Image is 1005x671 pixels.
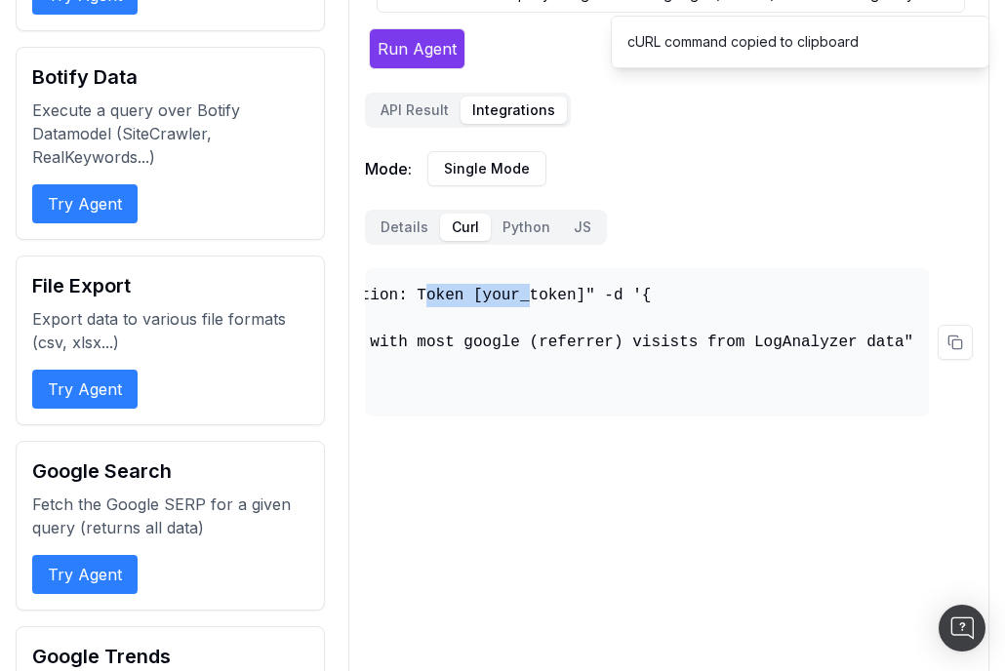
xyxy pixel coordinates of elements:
button: Run Agent [369,28,465,69]
span: Mode: [365,157,412,180]
button: Curl [440,214,491,241]
h2: Google Search [32,457,308,485]
h2: File Export [32,272,308,299]
button: Integrations [461,97,567,124]
div: cURL command copied to clipboard [627,32,859,52]
p: Execute a query over Botify Datamodel (SiteCrawler, RealKeywords...) [32,99,308,169]
div: Open Intercom Messenger [939,605,985,651]
button: Try Agent [32,555,138,594]
button: Python [491,214,562,241]
button: Details [369,214,440,241]
h2: Google Trends [32,643,308,670]
button: JS [562,214,603,241]
button: Single Mode [427,151,546,186]
p: Fetch the Google SERP for a given query (returns all data) [32,493,308,539]
pre: curl -X POST [URL][DOMAIN_NAME] -H "Authorization: Token [your_token]" -d '{ "config": { "query":... [365,268,930,416]
button: API Result [369,97,461,124]
h2: Botify Data [32,63,308,91]
p: Export data to various file formats (csv, xlsx...) [32,307,308,354]
button: Try Agent [32,370,138,409]
button: Try Agent [32,184,138,223]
